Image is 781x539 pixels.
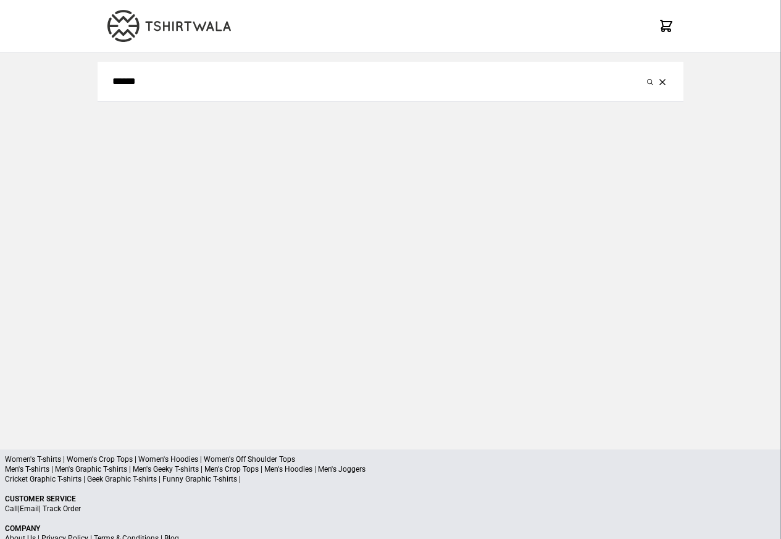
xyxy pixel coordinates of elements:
[5,474,776,484] p: Cricket Graphic T-shirts | Geek Graphic T-shirts | Funny Graphic T-shirts |
[5,464,776,474] p: Men's T-shirts | Men's Graphic T-shirts | Men's Geeky T-shirts | Men's Crop Tops | Men's Hoodies ...
[5,504,776,514] p: | |
[20,504,39,513] a: Email
[5,504,18,513] a: Call
[5,524,776,533] p: Company
[644,74,656,89] button: Submit your search query.
[5,454,776,464] p: Women's T-shirts | Women's Crop Tops | Women's Hoodies | Women's Off Shoulder Tops
[107,10,231,42] img: TW-LOGO-400-104.png
[656,74,669,89] button: Clear the search query.
[43,504,81,513] a: Track Order
[5,494,776,504] p: Customer Service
